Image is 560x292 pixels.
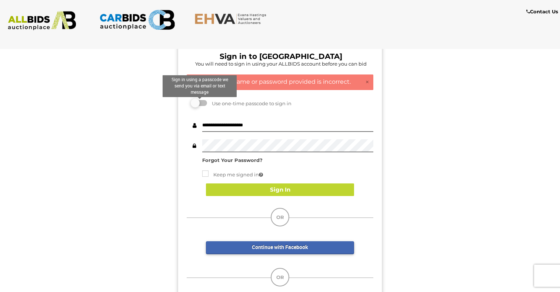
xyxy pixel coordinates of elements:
[4,11,80,30] img: ALLBIDS.com.au
[220,52,342,61] b: Sign in to [GEOGRAPHIC_DATA]
[208,100,291,106] span: Use one-time passcode to sign in
[365,79,369,86] a: ×
[202,157,263,163] a: Forgot Your Password?
[191,79,369,85] h4: The user name or password provided is incorrect.
[206,183,354,196] button: Sign In
[526,7,560,16] a: Contact Us
[271,208,289,226] div: OR
[526,9,558,14] b: Contact Us
[271,268,289,286] div: OR
[99,7,175,32] img: CARBIDS.com.au
[206,241,354,254] a: Continue with Facebook
[202,170,263,179] label: Keep me signed in
[189,61,373,66] h5: You will need to sign in using your ALLBIDS account before you can bid
[194,13,270,24] img: EHVA.com.au
[163,75,237,97] div: Sign in using a passcode we send you via email or text message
